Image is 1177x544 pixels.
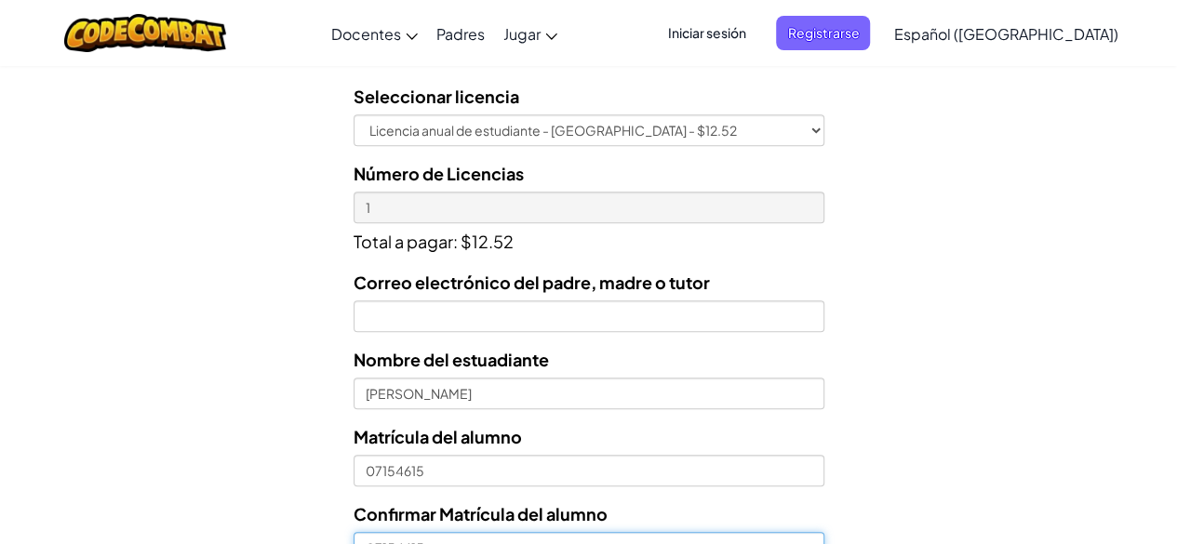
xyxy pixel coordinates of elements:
a: Español ([GEOGRAPHIC_DATA]) [884,8,1127,59]
label: Correo electrónico del padre, madre o tutor [354,269,710,296]
img: CodeCombat logo [64,14,227,52]
span: Jugar [503,24,541,44]
a: Docentes [322,8,427,59]
button: Iniciar sesión [657,16,757,50]
span: Docentes [331,24,401,44]
label: Seleccionar licencia [354,83,519,110]
p: Total a pagar: $12.52 [354,223,824,255]
label: Nombre del estuadiante [354,346,549,373]
label: Confirmar Matrícula del alumno [354,500,608,527]
button: Registrarse [776,16,870,50]
span: Español ([GEOGRAPHIC_DATA]) [893,24,1117,44]
a: Padres [427,8,494,59]
label: Matrícula del alumno [354,423,522,450]
label: Número de Licencias [354,160,524,187]
a: Jugar [494,8,567,59]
